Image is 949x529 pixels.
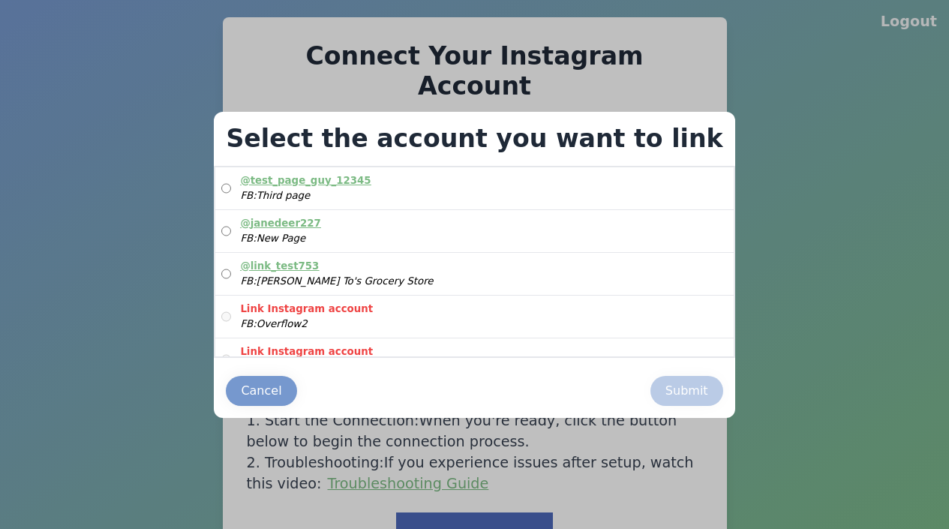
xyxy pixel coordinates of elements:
[240,274,433,289] div: FB: [PERSON_NAME] To's Grocery Store
[240,231,320,246] div: FB: New Page
[221,302,231,332] input: Link Instagram accountFB:Overflow2
[214,112,734,166] h2: Select the account you want to link
[221,344,231,374] input: Link Instagram accountFB:No Link
[240,302,373,317] div: Link Instagram account
[240,317,373,332] div: FB: Overflow2
[240,188,371,203] div: FB: Third page
[240,175,371,186] a: @test_page_guy_12345
[221,259,231,289] input: @link_test753FB:[PERSON_NAME] To's Grocery Store
[240,260,319,272] a: @link_test753
[226,376,296,406] button: Cancel
[665,382,708,400] div: Submit
[650,376,723,406] button: Submit
[221,173,231,203] input: @test_page_guy_12345FB:Third page
[241,382,281,400] div: Cancel
[240,218,320,229] a: @janedeer227
[221,216,231,246] input: @janedeer227FB:New Page
[240,344,373,359] div: Link Instagram account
